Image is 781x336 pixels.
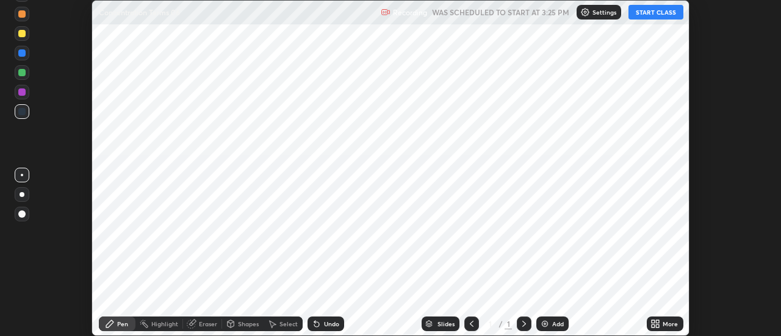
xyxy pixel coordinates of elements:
div: Slides [437,321,455,327]
div: Add [552,321,564,327]
div: / [498,320,502,327]
div: 1 [484,320,496,327]
img: recording.375f2c34.svg [381,7,390,17]
div: Undo [324,321,339,327]
p: Recording [393,8,427,17]
div: More [663,321,678,327]
div: 1 [505,318,512,329]
img: add-slide-button [540,319,550,329]
img: class-settings-icons [580,7,590,17]
div: Pen [117,321,128,327]
div: Shapes [238,321,259,327]
div: Highlight [151,321,178,327]
p: Settings [592,9,616,15]
div: Eraser [199,321,217,327]
div: Select [279,321,298,327]
h5: WAS SCHEDULED TO START AT 3:25 PM [432,7,569,18]
p: Concentration Terms 06 [99,7,180,17]
button: START CLASS [628,5,683,20]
